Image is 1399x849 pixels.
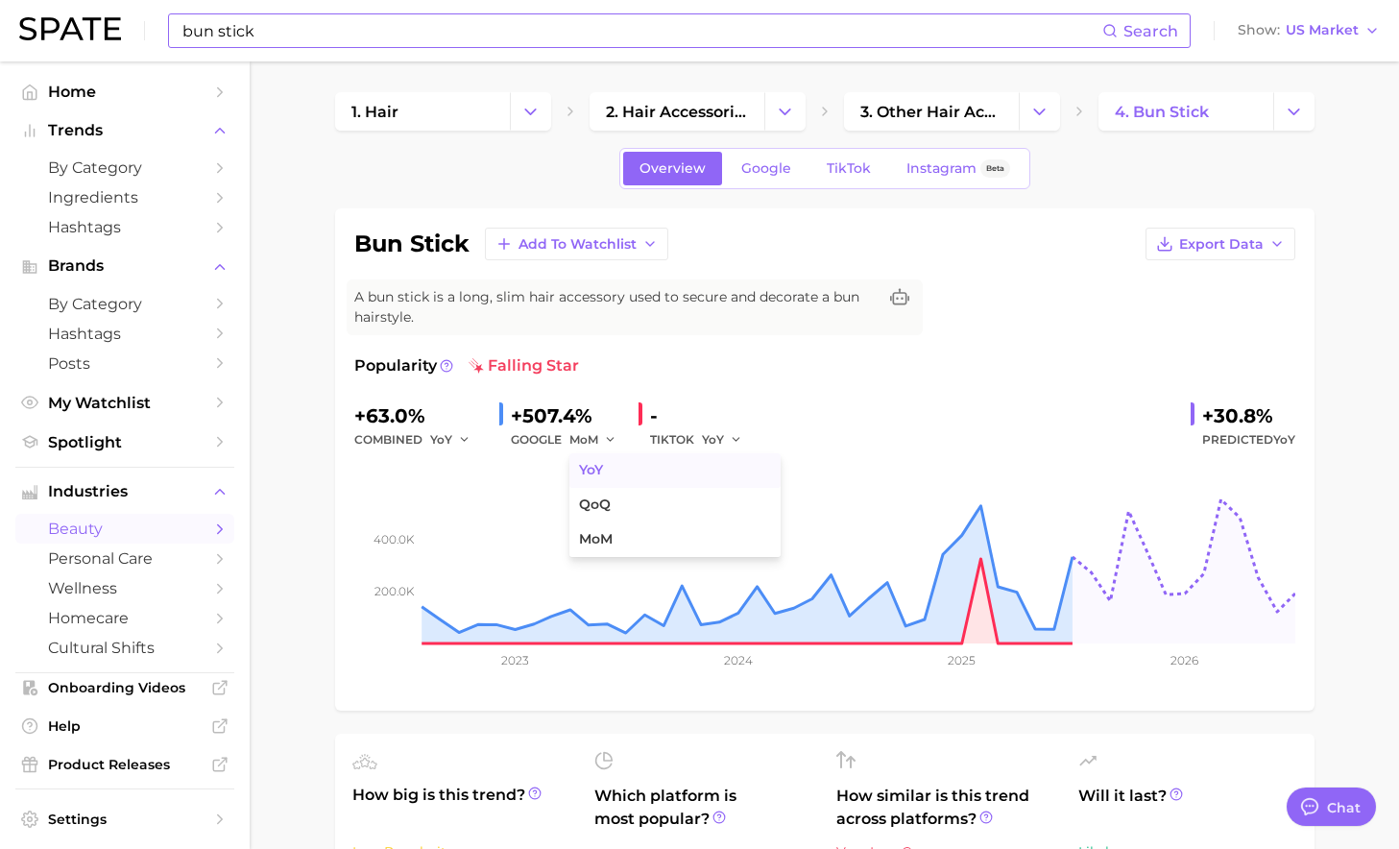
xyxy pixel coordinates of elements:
[15,633,234,663] a: cultural shifts
[48,158,202,177] span: by Category
[15,252,234,280] button: Brands
[741,160,791,177] span: Google
[986,160,1004,177] span: Beta
[15,77,234,107] a: Home
[579,462,603,478] span: YoY
[15,514,234,544] a: beauty
[48,257,202,275] span: Brands
[181,14,1102,47] input: Search here for a brand, industry, or ingredient
[15,212,234,242] a: Hashtags
[354,428,484,451] div: combined
[485,228,668,260] button: Add to Watchlist
[48,83,202,101] span: Home
[19,17,121,40] img: SPATE
[15,544,234,573] a: personal care
[1170,653,1198,667] tspan: 2026
[639,160,706,177] span: Overview
[1273,432,1295,447] span: YoY
[48,483,202,500] span: Industries
[1273,92,1315,131] button: Change Category
[335,92,510,131] a: 1. hair
[606,103,748,121] span: 2. hair accessories
[764,92,806,131] button: Change Category
[48,756,202,773] span: Product Releases
[948,653,976,667] tspan: 2025
[15,673,234,702] a: Onboarding Videos
[1286,25,1359,36] span: US Market
[1019,92,1060,131] button: Change Category
[594,785,813,848] span: Which platform is most popular?
[702,431,724,448] span: YoY
[15,289,234,319] a: by Category
[354,232,470,255] h1: bun stick
[15,388,234,418] a: My Watchlist
[48,520,202,538] span: beauty
[469,358,484,374] img: falling star
[15,805,234,834] a: Settings
[352,784,571,831] span: How big is this trend?
[354,354,437,377] span: Popularity
[430,431,452,448] span: YoY
[48,433,202,451] span: Spotlight
[511,428,623,451] div: GOOGLE
[1078,785,1297,831] span: Will it last?
[810,152,887,185] a: TikTok
[906,160,977,177] span: Instagram
[15,477,234,506] button: Industries
[48,295,202,313] span: by Category
[15,116,234,145] button: Trends
[48,679,202,696] span: Onboarding Videos
[15,427,234,457] a: Spotlight
[430,428,471,451] button: YoY
[1202,400,1295,431] div: +30.8%
[500,653,528,667] tspan: 2023
[836,785,1055,831] span: How similar is this trend across platforms?
[579,497,611,513] span: QoQ
[1115,103,1209,121] span: 4. bun stick
[1238,25,1280,36] span: Show
[351,103,398,121] span: 1. hair
[48,325,202,343] span: Hashtags
[1146,228,1295,260] button: Export Data
[860,103,1002,121] span: 3. other hair accessories
[15,750,234,779] a: Product Releases
[48,609,202,627] span: homecare
[354,287,877,327] span: A bun stick is a long, slim hair accessory used to secure and decorate a bun hairstyle.
[15,349,234,378] a: Posts
[48,394,202,412] span: My Watchlist
[844,92,1019,131] a: 3. other hair accessories
[519,236,637,253] span: Add to Watchlist
[1202,428,1295,451] span: Predicted
[1179,236,1264,253] span: Export Data
[827,160,871,177] span: TikTok
[48,218,202,236] span: Hashtags
[15,573,234,603] a: wellness
[15,153,234,182] a: by Category
[569,428,617,451] button: MoM
[569,431,598,448] span: MoM
[890,152,1026,185] a: InstagramBeta
[650,428,756,451] div: TIKTOK
[48,639,202,657] span: cultural shifts
[510,92,551,131] button: Change Category
[469,354,579,377] span: falling star
[15,182,234,212] a: Ingredients
[48,122,202,139] span: Trends
[48,717,202,735] span: Help
[48,188,202,206] span: Ingredients
[15,712,234,740] a: Help
[623,152,722,185] a: Overview
[15,603,234,633] a: homecare
[1233,18,1385,43] button: ShowUS Market
[48,354,202,373] span: Posts
[48,549,202,568] span: personal care
[511,400,623,431] div: +507.4%
[569,453,781,557] ul: MoM
[354,400,484,431] div: +63.0%
[702,428,743,451] button: YoY
[590,92,764,131] a: 2. hair accessories
[15,319,234,349] a: Hashtags
[650,400,756,431] div: -
[725,152,808,185] a: Google
[723,653,752,667] tspan: 2024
